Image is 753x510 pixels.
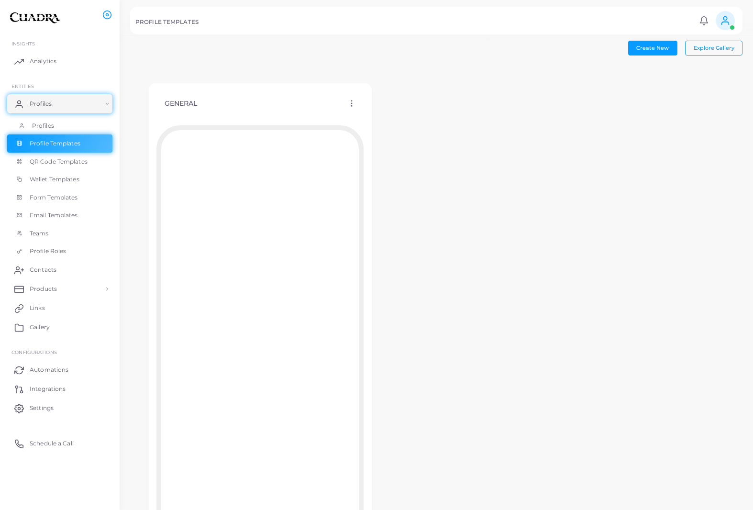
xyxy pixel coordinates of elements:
[7,260,112,279] a: Contacts
[7,94,112,113] a: Profiles
[7,52,112,71] a: Analytics
[7,242,112,260] a: Profile Roles
[30,323,50,332] span: Gallery
[30,100,52,108] span: Profiles
[30,139,80,148] span: Profile Templates
[636,44,669,51] span: Create New
[30,366,68,374] span: Automations
[694,44,734,51] span: Explore Gallery
[30,285,57,293] span: Products
[165,100,198,108] h4: GENERAL
[30,247,66,255] span: Profile Roles
[7,318,112,337] a: Gallery
[7,170,112,188] a: Wallet Templates
[7,188,112,207] a: Form Templates
[11,349,57,355] span: Configurations
[7,299,112,318] a: Links
[7,399,112,418] a: Settings
[30,304,45,312] span: Links
[7,224,112,243] a: Teams
[30,229,49,238] span: Teams
[135,19,199,25] h5: PROFILE TEMPLATES
[30,439,74,448] span: Schedule a Call
[7,153,112,171] a: QR Code Templates
[30,385,66,393] span: Integrations
[7,434,112,453] a: Schedule a Call
[7,206,112,224] a: Email Templates
[30,266,56,274] span: Contacts
[30,57,56,66] span: Analytics
[30,211,78,220] span: Email Templates
[30,193,78,202] span: Form Templates
[7,117,112,135] a: Profiles
[7,379,112,399] a: Integrations
[32,122,54,130] span: Profiles
[7,134,112,153] a: Profile Templates
[11,41,35,46] span: INSIGHTS
[11,83,34,89] span: ENTITIES
[7,279,112,299] a: Products
[7,360,112,379] a: Automations
[30,404,54,412] span: Settings
[9,9,62,27] img: logo
[30,175,79,184] span: Wallet Templates
[685,41,742,55] button: Explore Gallery
[30,157,88,166] span: QR Code Templates
[628,41,677,55] button: Create New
